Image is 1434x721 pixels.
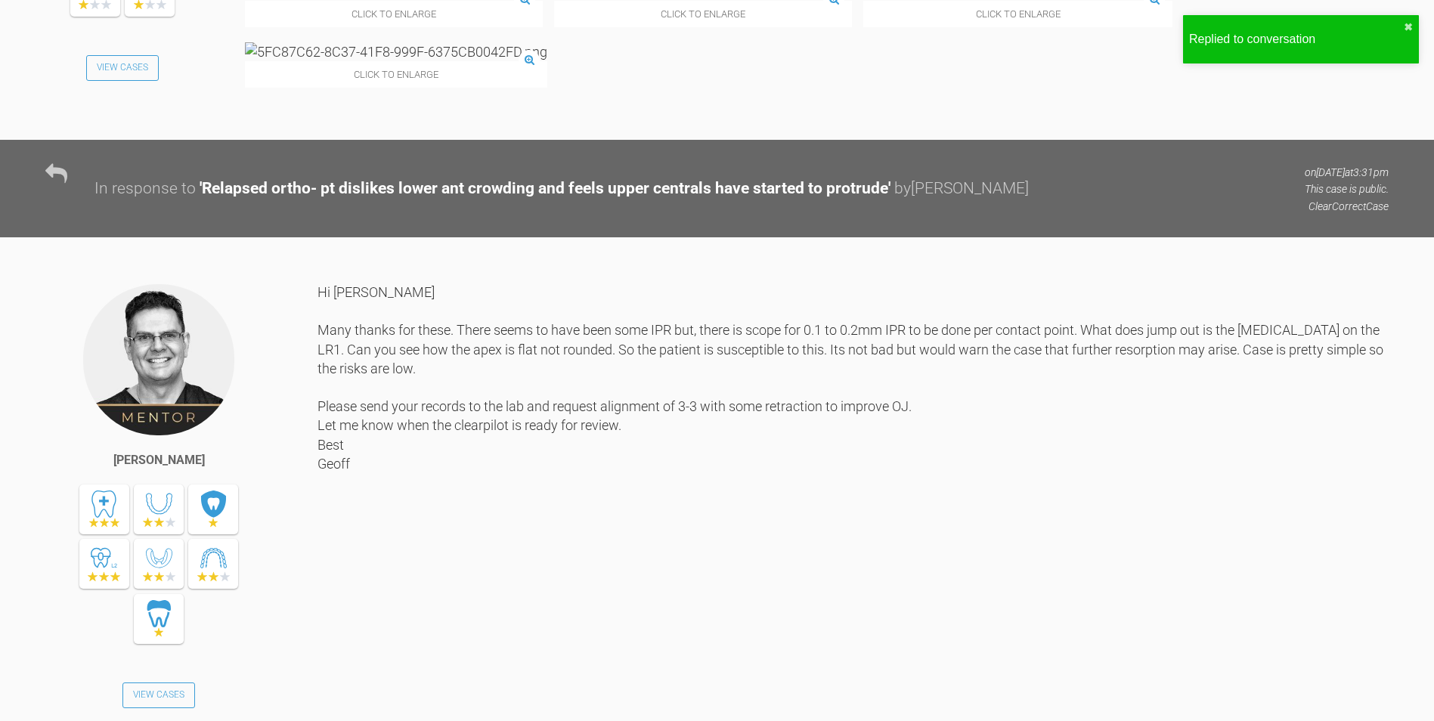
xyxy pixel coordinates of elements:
p: ClearCorrect Case [1305,198,1389,215]
p: This case is public. [1305,181,1389,197]
span: Click to enlarge [245,61,547,88]
img: 5FC87C62-8C37-41F8-999F-6375CB0042FD.png [245,42,547,61]
p: on [DATE] at 3:31pm [1305,164,1389,181]
div: by [PERSON_NAME] [894,176,1029,202]
div: In response to [94,176,196,202]
a: View Cases [122,682,195,708]
span: Click to enlarge [863,1,1172,27]
div: [PERSON_NAME] [113,450,205,470]
button: close [1404,21,1413,33]
div: Replied to conversation [1189,29,1404,49]
a: View Cases [86,55,159,81]
span: Click to enlarge [245,1,543,27]
img: Geoff Stone [82,283,236,437]
span: Click to enlarge [554,1,852,27]
div: ' Relapsed ortho- pt dislikes lower ant crowding and feels upper centrals have started to protrude ' [200,176,890,202]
